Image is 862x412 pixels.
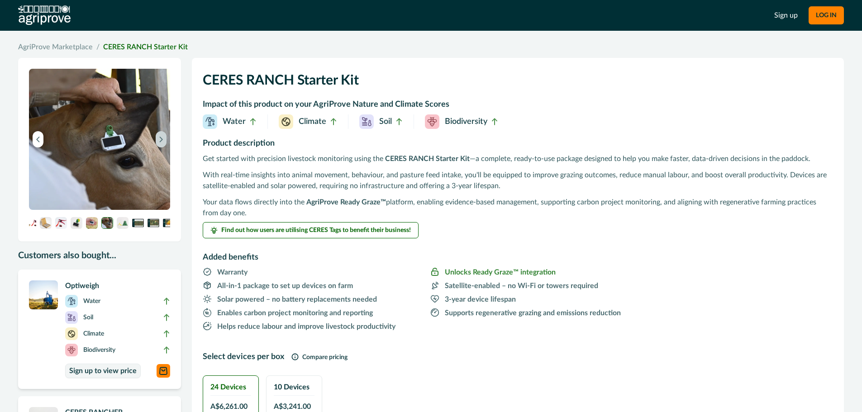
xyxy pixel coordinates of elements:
[379,116,392,128] p: Soil
[148,217,159,229] img: A screenshot of the Ready Graze application showing a heatmap of grazing activity
[445,280,598,291] p: Satellite-enabled – no Wi-Fi or towers required
[217,280,353,291] p: All-in-1 package to set up devices on farm
[809,6,844,24] button: LOG IN
[83,313,93,322] p: Soil
[445,308,621,318] p: Supports regenerative grazing and emissions reduction
[18,5,71,25] img: AgriProve logo
[203,153,833,164] p: Get started with precision livestock monitoring using the —a complete, ready-to-use package desig...
[86,217,98,229] img: A hand holding a CERES RANCH device
[40,217,52,229] img: A box of CERES RANCH devices
[29,280,58,309] img: A single CERES RANCH device
[71,217,82,229] img: A single CERES RANCH device
[445,116,487,128] p: Biodiversity
[29,69,170,210] img: A CERES RANCH device applied to the ear of a cow
[24,217,36,229] img: A CERES RANCH starter kit
[223,116,246,128] p: Water
[274,383,314,392] h2: 10 Devices
[18,42,844,52] nav: breadcrumb
[203,138,833,153] h2: Product description
[18,249,181,262] p: Customers also bought...
[65,280,170,291] p: Optiweigh
[217,267,248,278] p: Warranty
[203,242,833,266] h2: Added benefits
[55,217,67,229] img: A CERES RANCH applicator device
[117,217,129,229] img: Pins and tethers for the CERES RANCH devices
[203,170,833,191] p: With real-time insights into animal movement, behaviour, and pasture feed intake, you'll be equip...
[203,197,833,218] p: Your data flows directly into the platform, enabling evidence-based management, supporting carbon...
[445,267,556,278] p: Unlocks Ready Graze™ integration
[203,352,284,362] h2: Select devices per box
[96,42,100,52] span: /
[156,131,167,147] button: Next image
[299,116,326,128] p: Climate
[445,294,516,305] p: 3-year device lifespan
[203,98,833,114] h2: Impact of this product on your AgriProve Nature and Climate Scores
[217,294,377,305] p: Solar powered – no battery replacements needed
[203,222,419,238] button: Find out how users are utilising CERES Tags to benefit their business!
[163,217,175,229] img: A screenshot of the Ready Graze application showing a paddock layout
[132,217,144,229] img: A screenshot of the Ready Graze application showing a 3D map of animal positions
[101,217,113,229] img: A CERES RANCH device applied to the ear of a cow
[83,329,104,339] p: Climate
[385,155,470,162] strong: CERES RANCH Starter Kit
[217,308,373,318] p: Enables carbon project monitoring and reporting
[217,321,395,332] p: Helps reduce labour and improve livestock productivity
[33,131,43,147] button: Previous image
[221,227,411,233] span: Find out how users are utilising CERES Tags to benefit their business!
[103,43,188,51] a: CERES RANCH Starter Kit
[774,10,798,21] a: Sign up
[83,346,115,355] p: Biodiversity
[210,383,251,392] h2: 24 Devices
[83,297,100,306] p: Water
[210,401,248,412] span: A$ 6,261.00
[18,42,93,52] a: AgriProve Marketplace
[65,364,141,378] a: Sign up to view price
[203,69,833,98] h1: CERES RANCH Starter Kit
[291,348,348,366] button: Compare pricing
[306,199,386,206] strong: AgriProve Ready Graze™
[69,367,137,375] p: Sign up to view price
[274,401,311,412] span: A$ 3,241.00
